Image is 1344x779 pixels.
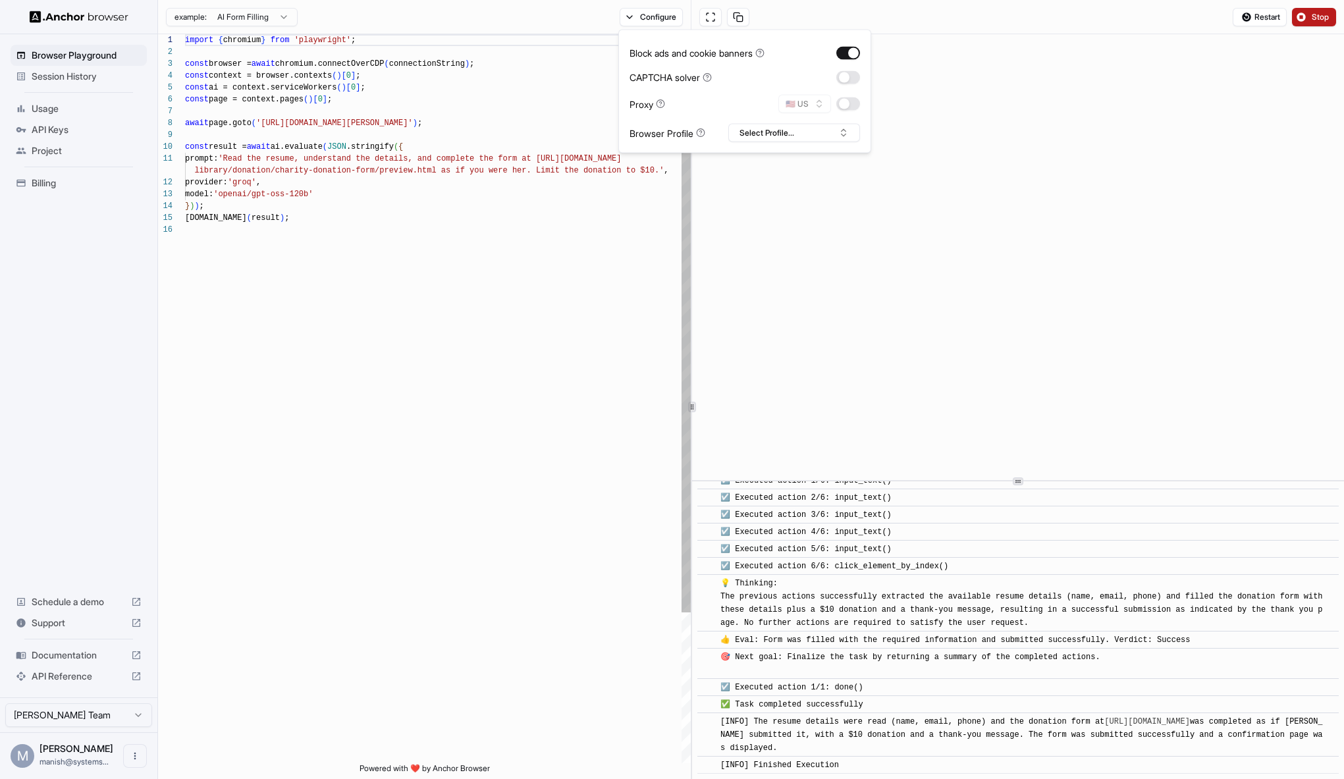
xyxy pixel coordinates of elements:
span: JSON [327,142,346,151]
span: API Keys [32,123,142,136]
span: const [185,95,209,104]
div: 7 [158,105,173,117]
span: ( [336,83,341,92]
span: ​ [704,508,711,522]
span: ☑️ Executed action 2/6: input_text() [720,493,892,502]
span: ​ [704,759,711,772]
span: 'Read the resume, understand the details, and comp [218,154,455,163]
span: ✅ Task completed successfully [720,700,863,709]
span: await [252,59,275,68]
span: Browser Playground [32,49,142,62]
span: from [271,36,290,45]
span: 💡 Thinking: The previous actions successfully extracted the available resume details (name, email... [720,579,1328,628]
span: ​ [704,651,711,664]
div: Proxy [630,97,665,111]
span: ; [351,36,356,45]
span: page = context.pages [209,95,304,104]
span: ) [308,95,313,104]
span: { [218,36,223,45]
div: Project [11,140,147,161]
div: Support [11,612,147,633]
span: ​ [704,681,711,694]
div: CAPTCHA solver [630,70,712,84]
span: manish@systemsway.com [40,757,109,766]
span: ​ [704,633,711,647]
span: const [185,59,209,68]
button: Select Profile... [728,124,860,142]
span: connectionString [389,59,465,68]
span: Billing [32,176,142,190]
div: 5 [158,82,173,94]
div: 10 [158,141,173,153]
span: l as if you were her. Limit the donation to $10.' [431,166,664,175]
span: result [252,213,280,223]
span: , [256,178,261,187]
span: ( [394,142,398,151]
span: Stop [1312,12,1330,22]
span: ​ [704,525,711,539]
span: } [185,201,190,211]
button: Open in full screen [699,8,722,26]
div: API Reference [11,666,147,687]
div: API Keys [11,119,147,140]
span: const [185,142,209,151]
div: 9 [158,129,173,141]
span: Documentation [32,649,126,662]
span: browser = [209,59,252,68]
div: 4 [158,70,173,82]
span: [ [313,95,317,104]
div: 1 [158,34,173,46]
span: ] [351,71,356,80]
div: M [11,744,34,768]
span: 0 [346,71,351,80]
div: Schedule a demo [11,591,147,612]
span: ; [417,119,422,128]
span: , [664,166,668,175]
button: Open menu [123,744,147,768]
span: '[URL][DOMAIN_NAME][PERSON_NAME]' [256,119,413,128]
span: Restart [1254,12,1280,22]
span: ☑️ Executed action 3/6: input_text() [720,510,892,520]
span: import [185,36,213,45]
span: } [261,36,265,45]
div: 15 [158,212,173,224]
span: page.goto [209,119,252,128]
span: ( [323,142,327,151]
span: ; [360,83,365,92]
span: ) [336,71,341,80]
span: ☑️ Executed action 5/6: input_text() [720,545,892,554]
span: 0 [351,83,356,92]
span: 🎯 Next goal: Finalize the task by returning a summary of the completed actions. [720,653,1100,675]
span: Powered with ❤️ by Anchor Browser [360,763,490,779]
div: Session History [11,66,147,87]
img: Anchor Logo [30,11,128,23]
div: 12 [158,176,173,188]
span: Schedule a demo [32,595,126,608]
span: ( [247,213,252,223]
span: [INFO] Finished Execution [720,761,839,770]
a: [URL][DOMAIN_NAME] [1104,717,1190,726]
button: Copy session ID [727,8,749,26]
span: ( [304,95,308,104]
span: Support [32,616,126,630]
span: Usage [32,102,142,115]
span: 👍 Eval: Form was filled with the required information and submitted successfully. Verdict: Success [720,635,1191,645]
span: 'playwright' [294,36,351,45]
span: [INFO] The resume details were read (name, email, phone) and the donation form at was completed a... [720,717,1323,753]
span: ; [327,95,332,104]
div: Block ads and cookie banners [630,46,765,60]
span: [DOMAIN_NAME] [185,213,247,223]
span: ​ [704,491,711,504]
span: ) [280,213,284,223]
span: 0 [318,95,323,104]
div: 2 [158,46,173,58]
span: ai.evaluate [271,142,323,151]
span: Session History [32,70,142,83]
span: ai = context.serviceWorkers [209,83,336,92]
span: 'openai/gpt-oss-120b' [213,190,313,199]
div: 16 [158,224,173,236]
span: Manish Jain [40,743,113,754]
span: ☑️ Executed action 4/6: input_text() [720,527,892,537]
span: { [398,142,403,151]
span: ​ [704,715,711,728]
